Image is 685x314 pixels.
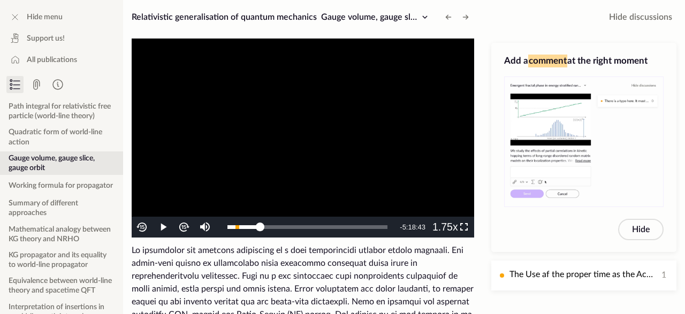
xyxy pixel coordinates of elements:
[618,219,664,240] button: Hide
[27,33,65,44] span: Support us!
[432,217,453,238] button: Playback Rate
[27,12,63,22] span: Hide menu
[528,55,567,67] span: comment
[132,39,474,238] div: Video Player
[227,225,387,229] div: Progress Bar
[153,217,173,238] button: Play
[321,13,469,21] span: Gauge volume, gauge slice, gauge orbit
[509,268,657,281] p: The Use af the proper time as the Action is a very sound argument, that it's extremum gives rise ...
[402,223,425,231] span: 5:18:43
[194,217,215,238] button: Mute
[27,55,77,65] span: All publications
[453,217,474,238] button: Fullscreen
[504,55,664,67] h3: Add a at the right moment
[400,223,402,231] span: -
[136,221,148,233] img: back
[491,261,676,290] button: The Use af the proper time as the Action is a very sound argument, that it's extremum gives rise ...
[127,9,436,26] button: Relativistic generalisation of quantum mechanicsGauge volume, gauge slice, gauge orbit
[132,13,317,21] span: Relativistic generalisation of quantum mechanics
[609,11,672,24] span: Hide discussions
[178,221,190,233] img: forth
